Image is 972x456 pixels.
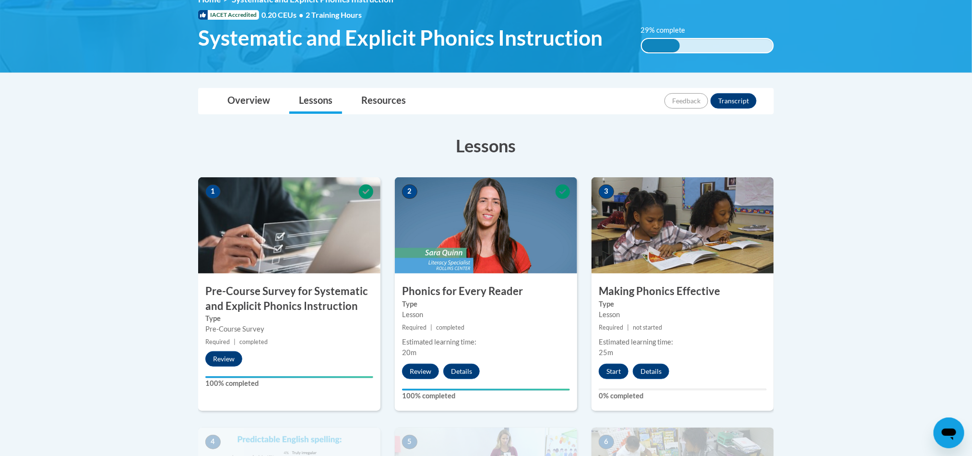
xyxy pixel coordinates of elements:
[599,299,767,309] label: Type
[402,364,439,379] button: Review
[402,348,416,357] span: 20m
[352,88,415,114] a: Resources
[198,134,774,158] h3: Lessons
[306,10,362,19] span: 2 Training Hours
[205,351,242,367] button: Review
[198,10,259,20] span: IACET Accredited
[205,338,230,345] span: Required
[205,185,221,199] span: 1
[599,348,613,357] span: 25m
[198,284,380,314] h3: Pre-Course Survey for Systematic and Explicit Phonics Instruction
[402,185,417,199] span: 2
[436,324,464,331] span: completed
[592,177,774,273] img: Course Image
[395,177,577,273] img: Course Image
[599,309,767,320] div: Lesson
[934,418,964,448] iframe: Button to launch messaging window
[599,391,767,401] label: 0% completed
[205,435,221,449] span: 4
[664,93,708,109] button: Feedback
[599,364,628,379] button: Start
[642,39,680,52] div: 29% complete
[402,389,570,391] div: Your progress
[205,324,373,334] div: Pre-Course Survey
[239,338,268,345] span: completed
[711,93,757,109] button: Transcript
[430,324,432,331] span: |
[205,376,373,378] div: Your progress
[599,185,614,199] span: 3
[402,299,570,309] label: Type
[198,177,380,273] img: Course Image
[402,337,570,347] div: Estimated learning time:
[599,324,623,331] span: Required
[633,364,669,379] button: Details
[261,10,306,20] span: 0.20 CEUs
[205,378,373,389] label: 100% completed
[402,435,417,449] span: 5
[599,337,767,347] div: Estimated learning time:
[641,25,696,36] label: 29% complete
[299,10,303,19] span: •
[592,284,774,299] h3: Making Phonics Effective
[402,324,427,331] span: Required
[599,435,614,449] span: 6
[198,25,603,50] span: Systematic and Explicit Phonics Instruction
[443,364,480,379] button: Details
[289,88,342,114] a: Lessons
[218,88,280,114] a: Overview
[627,324,629,331] span: |
[633,324,662,331] span: not started
[234,338,236,345] span: |
[205,313,373,324] label: Type
[395,284,577,299] h3: Phonics for Every Reader
[402,391,570,401] label: 100% completed
[402,309,570,320] div: Lesson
